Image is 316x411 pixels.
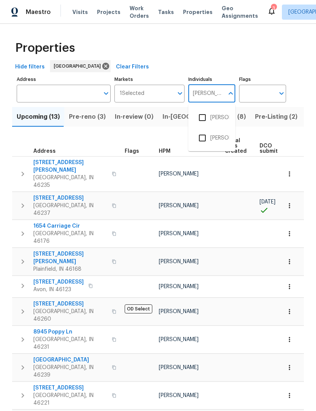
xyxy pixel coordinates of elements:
[50,60,111,72] div: [GEOGRAPHIC_DATA]
[225,138,247,154] span: Initial WOs created
[159,337,199,342] span: [PERSON_NAME]
[159,393,199,398] span: [PERSON_NAME]
[17,77,111,82] label: Address
[271,5,276,12] div: 3
[33,356,107,364] span: [GEOGRAPHIC_DATA]
[159,259,199,264] span: [PERSON_NAME]
[116,62,149,72] span: Clear Filters
[163,112,246,122] span: In-[GEOGRAPHIC_DATA] (8)
[188,85,224,102] input: Search ...
[33,250,107,265] span: [STREET_ADDRESS][PERSON_NAME]
[183,8,213,16] span: Properties
[159,284,199,289] span: [PERSON_NAME]
[33,265,107,273] span: Plainfield, IN 46168
[33,392,107,407] span: [GEOGRAPHIC_DATA], IN 46221
[276,88,287,99] button: Open
[120,90,144,97] span: 1 Selected
[17,112,60,122] span: Upcoming (13)
[113,60,152,74] button: Clear Filters
[15,62,45,72] span: Hide filters
[33,308,107,323] span: [GEOGRAPHIC_DATA], IN 46260
[33,230,107,245] span: [GEOGRAPHIC_DATA], IN 46176
[26,8,51,16] span: Maestro
[33,300,107,308] span: [STREET_ADDRESS]
[33,364,107,379] span: [GEOGRAPHIC_DATA], IN 46239
[159,203,199,208] span: [PERSON_NAME]
[33,336,107,351] span: [GEOGRAPHIC_DATA], IN 46231
[239,77,286,82] label: Flags
[72,8,88,16] span: Visits
[115,112,153,122] span: In-review (0)
[33,174,107,189] span: [GEOGRAPHIC_DATA], IN 46235
[188,77,235,82] label: Individuals
[125,149,139,154] span: Flags
[69,112,106,122] span: Pre-reno (3)
[158,9,174,15] span: Tasks
[54,62,104,70] span: [GEOGRAPHIC_DATA]
[225,88,236,99] button: Close
[33,159,107,174] span: [STREET_ADDRESS][PERSON_NAME]
[260,199,275,205] span: [DATE]
[33,328,107,336] span: 8945 Poppy Ln
[125,304,152,313] span: OD Select
[33,149,56,154] span: Address
[33,286,84,293] span: Avon, IN 46123
[33,278,84,286] span: [STREET_ADDRESS]
[255,112,297,122] span: Pre-Listing (2)
[101,88,111,99] button: Open
[159,309,199,314] span: [PERSON_NAME]
[33,194,107,202] span: [STREET_ADDRESS]
[15,44,75,52] span: Properties
[175,88,185,99] button: Open
[194,130,229,146] li: [PERSON_NAME]
[159,149,171,154] span: HPM
[260,143,287,154] span: DCO submitted
[194,110,229,126] li: [PERSON_NAME]
[159,231,199,236] span: [PERSON_NAME]
[33,202,107,217] span: [GEOGRAPHIC_DATA], IN 46237
[33,222,107,230] span: 1654 Carriage Cir
[159,171,199,177] span: [PERSON_NAME]
[130,5,149,20] span: Work Orders
[222,5,258,20] span: Geo Assignments
[159,365,199,370] span: [PERSON_NAME]
[114,77,185,82] label: Markets
[33,384,107,392] span: [STREET_ADDRESS]
[12,60,48,74] button: Hide filters
[97,8,120,16] span: Projects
